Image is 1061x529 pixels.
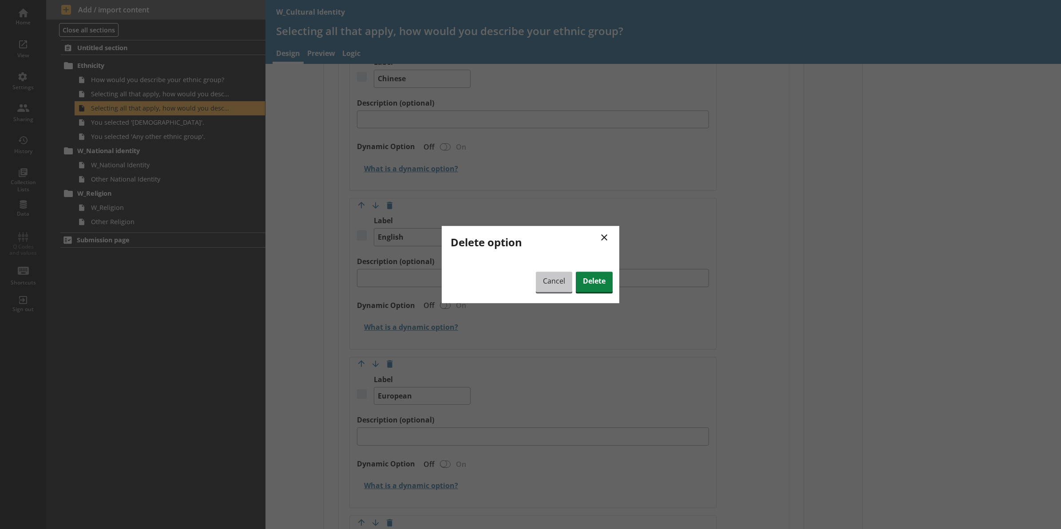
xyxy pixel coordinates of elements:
[451,235,613,249] h2: Delete option
[596,227,613,247] button: ×
[536,272,572,292] button: Cancel
[576,272,613,292] button: Delete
